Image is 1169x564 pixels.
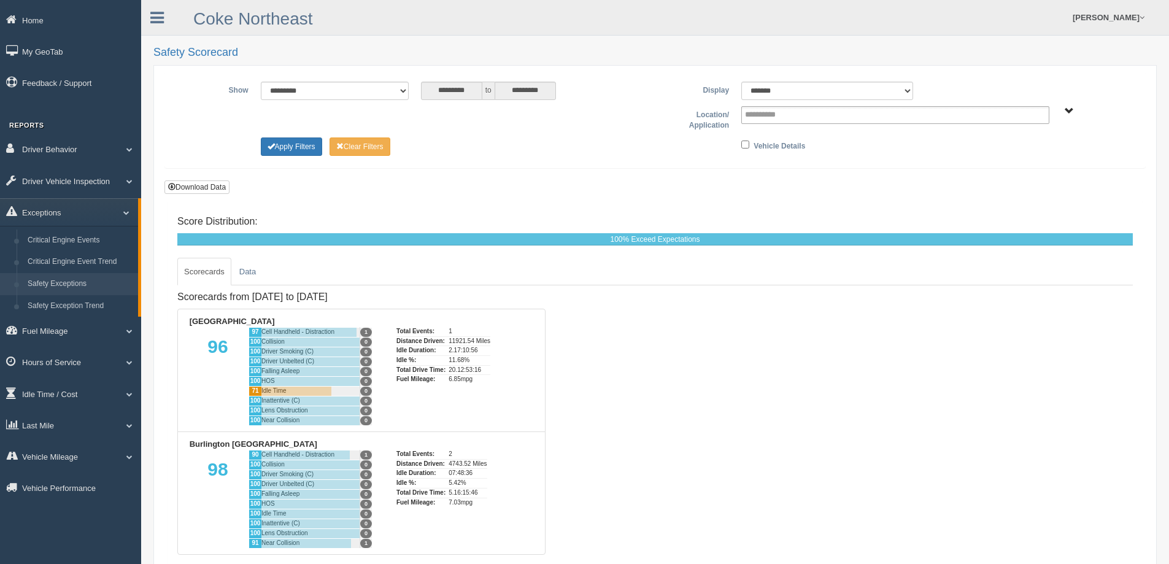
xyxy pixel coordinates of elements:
div: 97 [249,327,261,337]
b: [GEOGRAPHIC_DATA] [190,317,275,326]
a: Safety Exception Trend [22,295,138,317]
div: Distance Driven: [396,459,446,469]
div: 91 [249,538,261,548]
div: 100 [249,406,261,415]
div: 5.42% [449,478,487,488]
div: Fuel Mileage: [396,498,446,508]
label: Display [655,82,735,96]
a: Critical Engine Events [22,230,138,252]
label: Vehicle Details [754,137,805,152]
div: 100 [249,396,261,406]
div: Total Drive Time: [396,365,446,375]
div: Idle Duration: [396,346,446,355]
div: Fuel Mileage: [396,374,446,384]
a: Scorecards [177,258,231,286]
h2: Safety Scorecard [153,47,1157,59]
div: Total Events: [396,327,446,336]
div: 100 [249,357,261,366]
span: 0 [360,367,372,376]
div: 96 [187,327,249,425]
b: Burlington [GEOGRAPHIC_DATA] [190,439,317,449]
div: 90 [249,450,261,460]
span: 0 [360,396,372,406]
div: 100 [249,499,261,509]
span: 1 [360,539,372,548]
div: Total Events: [396,450,446,459]
div: 5.16:15:46 [449,488,487,498]
div: Distance Driven: [396,336,446,346]
div: 2 [449,450,487,459]
div: 100 [249,460,261,469]
span: 0 [360,519,372,528]
span: 1 [360,450,372,460]
div: 2.17:10:56 [449,346,490,355]
button: Change Filter Options [261,137,322,156]
div: 11.68% [449,355,490,365]
span: 0 [360,338,372,347]
label: Location/ Application [655,106,736,131]
div: 7.03mpg [449,498,487,508]
div: 4743.52 Miles [449,459,487,469]
h4: Scorecards from [DATE] to [DATE] [177,292,546,303]
span: 0 [360,377,372,386]
span: 0 [360,347,372,357]
div: 20.12:53:16 [449,365,490,375]
a: Coke Northeast [193,9,313,28]
button: Change Filter Options [330,137,390,156]
span: 100% Exceed Expectations [610,235,700,244]
span: 0 [360,480,372,489]
div: Total Drive Time: [396,488,446,498]
div: 6.85mpg [449,374,490,384]
span: 0 [360,490,372,499]
span: 0 [360,416,372,425]
div: 100 [249,509,261,519]
div: 100 [249,469,261,479]
div: 100 [249,347,261,357]
div: 100 [249,376,261,386]
a: Critical Engine Event Trend [22,251,138,273]
div: 11921.54 Miles [449,336,490,346]
div: 100 [249,337,261,347]
span: 0 [360,406,372,415]
div: 100 [249,415,261,425]
button: Download Data [164,180,230,194]
a: Data [233,258,263,286]
span: 1 [360,328,372,337]
div: 98 [187,450,249,548]
div: Idle %: [396,478,446,488]
div: 100 [249,519,261,528]
span: to [482,82,495,100]
div: Idle %: [396,355,446,365]
span: 0 [360,500,372,509]
div: 100 [249,479,261,489]
h4: Score Distribution: [177,216,1133,227]
div: Idle Duration: [396,468,446,478]
div: 100 [249,489,261,499]
span: 0 [360,529,372,538]
div: 100 [249,528,261,538]
div: 1 [449,327,490,336]
a: Safety Exceptions [22,273,138,295]
div: 07:48:36 [449,468,487,478]
div: 100 [249,366,261,376]
div: 71 [249,386,261,396]
span: 0 [360,470,372,479]
span: 0 [360,387,372,396]
span: 0 [360,460,372,469]
label: Show [174,82,255,96]
span: 0 [360,357,372,366]
span: 0 [360,509,372,519]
